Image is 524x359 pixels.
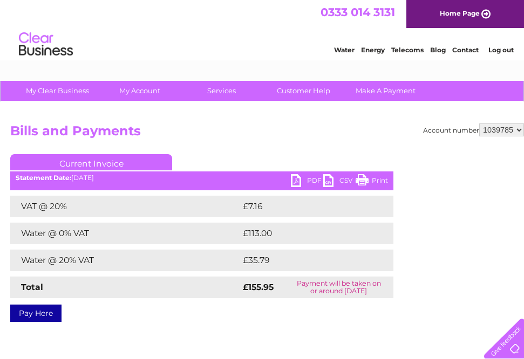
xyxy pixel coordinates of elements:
[240,223,373,244] td: £113.00
[10,223,240,244] td: Water @ 0% VAT
[423,123,524,136] div: Account number
[323,174,356,190] a: CSV
[361,46,385,54] a: Energy
[356,174,388,190] a: Print
[240,250,371,271] td: £35.79
[452,46,479,54] a: Contact
[177,81,266,101] a: Services
[10,196,240,217] td: VAT @ 20%
[284,277,393,298] td: Payment will be taken on or around [DATE]
[430,46,446,54] a: Blog
[243,282,274,292] strong: £155.95
[13,81,102,101] a: My Clear Business
[21,282,43,292] strong: Total
[391,46,424,54] a: Telecoms
[18,28,73,61] img: logo.png
[16,174,71,182] b: Statement Date:
[341,81,430,101] a: Make A Payment
[10,174,393,182] div: [DATE]
[259,81,348,101] a: Customer Help
[10,154,172,170] a: Current Invoice
[10,305,62,322] a: Pay Here
[95,81,184,101] a: My Account
[10,250,240,271] td: Water @ 20% VAT
[291,174,323,190] a: PDF
[488,46,514,54] a: Log out
[10,123,524,144] h2: Bills and Payments
[8,6,518,52] div: Clear Business is a trading name of Verastar Limited (registered in [GEOGRAPHIC_DATA] No. 3667643...
[334,46,355,54] a: Water
[321,5,395,19] a: 0333 014 3131
[240,196,366,217] td: £7.16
